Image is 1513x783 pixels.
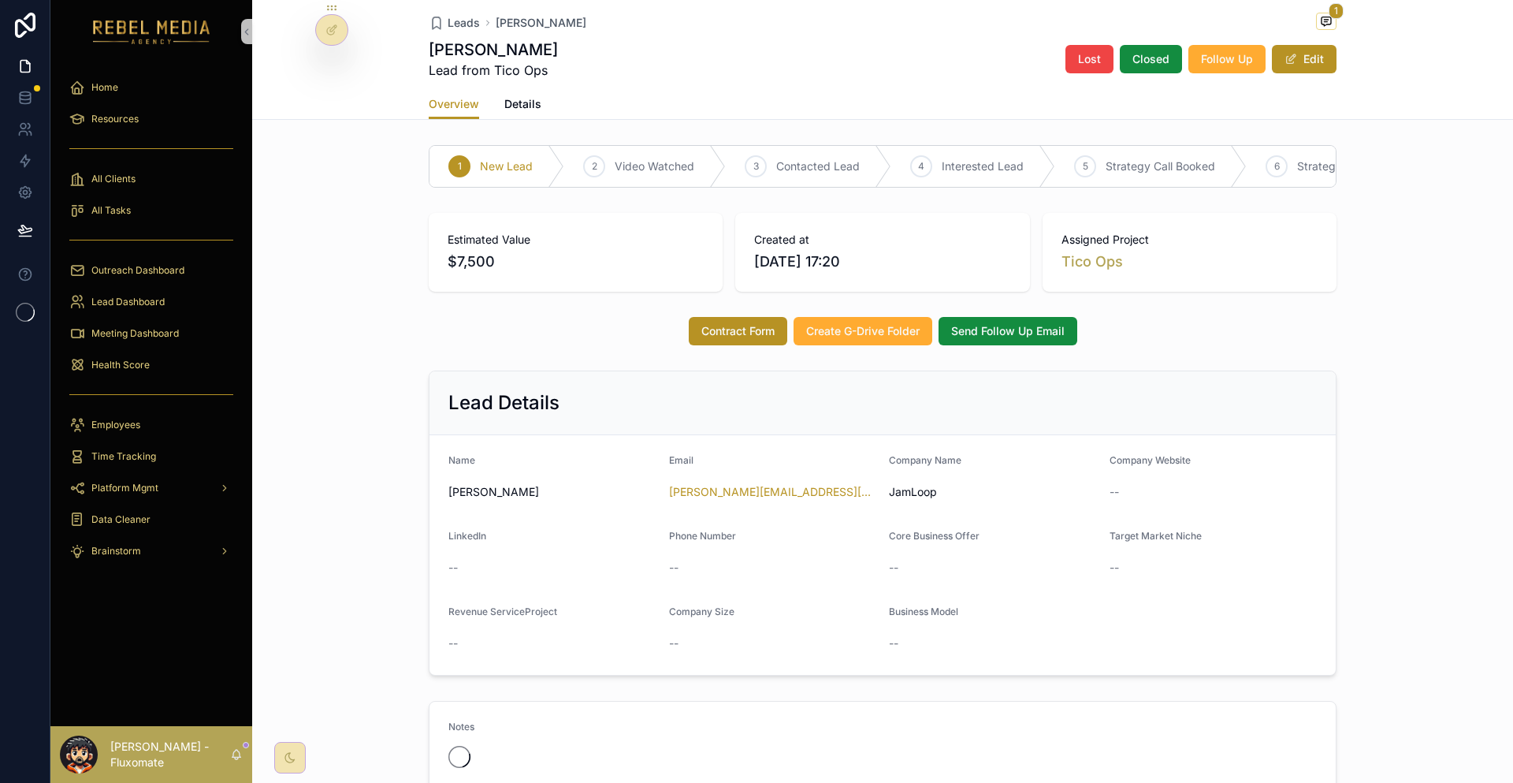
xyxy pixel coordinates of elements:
[60,73,243,102] a: Home
[60,288,243,316] a: Lead Dashboard
[942,158,1024,174] span: Interested Lead
[806,323,920,339] span: Create G-Drive Folder
[504,90,541,121] a: Details
[889,636,898,651] span: --
[754,232,1010,248] span: Created at
[448,530,486,542] span: LinkedIn
[60,319,243,348] a: Meeting Dashboard
[448,454,475,466] span: Name
[669,530,736,542] span: Phone Number
[448,721,474,733] span: Notes
[91,419,140,431] span: Employees
[939,317,1077,345] button: Send Follow Up Email
[1083,160,1088,173] span: 5
[753,160,759,173] span: 3
[1329,3,1344,19] span: 1
[110,739,230,770] p: [PERSON_NAME] - Fluxomate
[951,323,1065,339] span: Send Follow Up Email
[504,96,541,112] span: Details
[91,513,151,526] span: Data Cleaner
[1065,45,1113,73] button: Lost
[448,484,656,500] span: [PERSON_NAME]
[1297,158,1459,174] span: Strategy Follow Up Call Booked
[1078,51,1101,67] span: Lost
[448,606,557,617] span: Revenue ServiceProject
[60,165,243,193] a: All Clients
[448,15,480,31] span: Leads
[669,560,678,576] span: --
[1201,51,1253,67] span: Follow Up
[1110,484,1119,500] span: --
[448,390,559,416] h2: Lead Details
[60,105,243,133] a: Resources
[669,454,693,466] span: Email
[448,251,704,273] span: $7,500
[669,636,678,651] span: --
[889,454,961,466] span: Company Name
[93,19,210,44] img: App logo
[918,160,924,173] span: 4
[60,351,243,379] a: Health Score
[1061,251,1123,273] a: Tico Ops
[1120,45,1182,73] button: Closed
[448,232,704,248] span: Estimated Value
[889,484,1097,500] span: JamLoop
[776,158,860,174] span: Contacted Lead
[889,560,898,576] span: --
[91,81,118,94] span: Home
[1274,160,1280,173] span: 6
[91,327,179,340] span: Meeting Dashboard
[1110,530,1202,542] span: Target Market Niche
[689,317,787,345] button: Contract Form
[1106,158,1215,174] span: Strategy Call Booked
[1061,232,1318,248] span: Assigned Project
[91,359,150,371] span: Health Score
[91,264,184,277] span: Outreach Dashboard
[592,160,597,173] span: 2
[889,530,980,542] span: Core Business Offer
[448,560,458,576] span: --
[1188,45,1266,73] button: Follow Up
[60,474,243,502] a: Platform Mgmt
[429,15,480,31] a: Leads
[91,173,136,185] span: All Clients
[1110,454,1191,466] span: Company Website
[91,113,139,125] span: Resources
[1132,51,1169,67] span: Closed
[669,484,877,500] a: [PERSON_NAME][EMAIL_ADDRESS][DOMAIN_NAME]
[701,323,775,339] span: Contract Form
[1272,45,1336,73] button: Edit
[458,160,462,173] span: 1
[448,636,458,651] span: --
[60,196,243,225] a: All Tasks
[496,15,586,31] a: [PERSON_NAME]
[50,63,252,584] div: scrollable content
[1110,560,1119,576] span: --
[91,204,131,217] span: All Tasks
[429,96,479,112] span: Overview
[91,296,165,308] span: Lead Dashboard
[60,256,243,285] a: Outreach Dashboard
[429,90,479,120] a: Overview
[669,606,734,617] span: Company Size
[60,411,243,439] a: Employees
[60,442,243,471] a: Time Tracking
[754,251,1010,273] span: [DATE] 17:20
[60,505,243,534] a: Data Cleaner
[429,61,558,80] span: Lead from Tico Ops
[91,450,156,463] span: Time Tracking
[794,317,932,345] button: Create G-Drive Folder
[429,39,558,61] h1: [PERSON_NAME]
[1316,13,1336,32] button: 1
[480,158,533,174] span: New Lead
[889,606,958,617] span: Business Model
[615,158,694,174] span: Video Watched
[91,482,158,494] span: Platform Mgmt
